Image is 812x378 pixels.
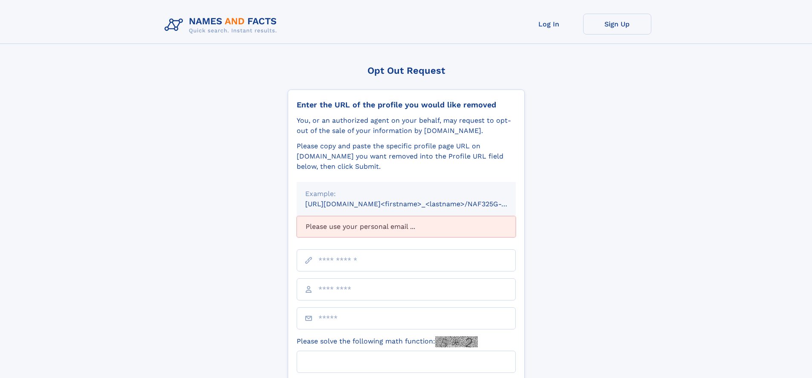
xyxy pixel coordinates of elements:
div: Please use your personal email ... [297,216,516,237]
label: Please solve the following math function: [297,336,478,347]
img: Logo Names and Facts [161,14,284,37]
div: You, or an authorized agent on your behalf, may request to opt-out of the sale of your informatio... [297,115,516,136]
div: Enter the URL of the profile you would like removed [297,100,516,110]
div: Opt Out Request [288,65,525,76]
small: [URL][DOMAIN_NAME]<firstname>_<lastname>/NAF325G-xxxxxxxx [305,200,532,208]
div: Please copy and paste the specific profile page URL on [DOMAIN_NAME] you want removed into the Pr... [297,141,516,172]
div: Example: [305,189,507,199]
a: Sign Up [583,14,651,35]
a: Log In [515,14,583,35]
